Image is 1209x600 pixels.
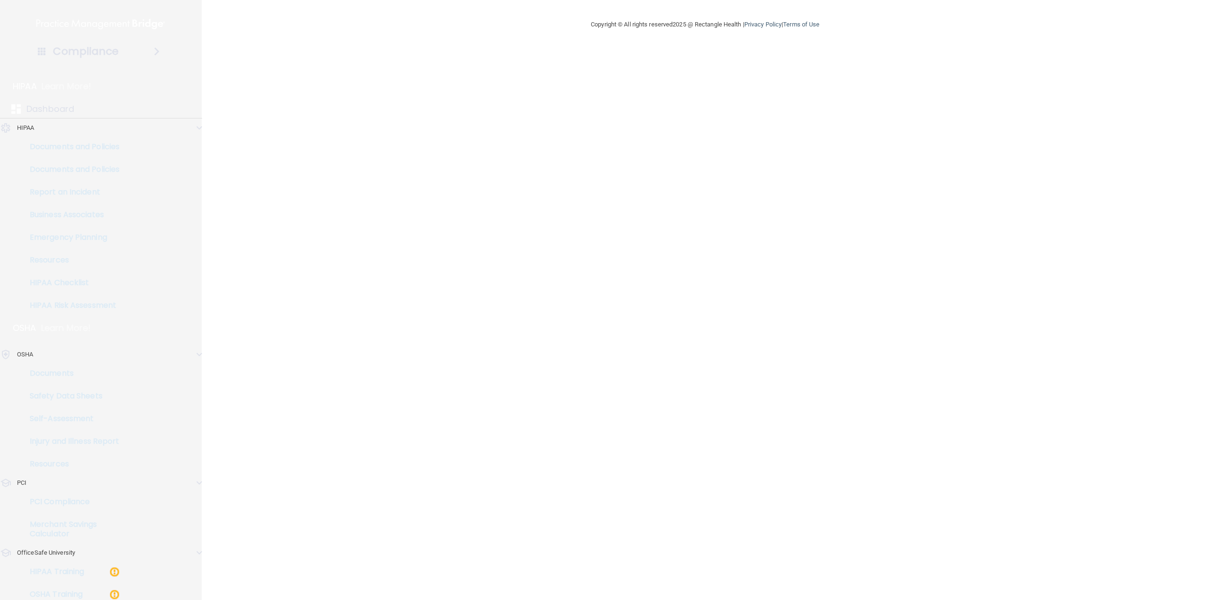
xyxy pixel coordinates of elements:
a: Dashboard [11,103,188,115]
p: OSHA Training [6,590,83,599]
p: HIPAA Risk Assessment [6,301,135,310]
p: Learn More! [41,322,91,334]
p: Business Associates [6,210,135,220]
p: Report an Incident [6,187,135,197]
p: Documents and Policies [6,142,135,152]
a: Terms of Use [783,21,819,28]
p: Documents and Policies [6,165,135,174]
p: Dashboard [26,103,74,115]
p: OSHA [17,349,33,360]
p: Safety Data Sheets [6,391,135,401]
p: Resources [6,459,135,469]
p: Injury and Illness Report [6,437,135,446]
p: HIPAA Training [6,567,84,576]
img: PMB logo [36,15,165,34]
h4: Compliance [53,45,119,58]
p: HIPAA Checklist [6,278,135,287]
img: dashboard.aa5b2476.svg [11,104,21,114]
p: Documents [6,369,135,378]
p: PCI Compliance [6,497,135,507]
a: Privacy Policy [744,21,782,28]
p: Self-Assessment [6,414,135,423]
p: PCI [17,477,26,489]
p: Emergency Planning [6,233,135,242]
p: HIPAA [17,122,34,134]
p: Merchant Savings Calculator [6,520,135,539]
div: Copyright © All rights reserved 2025 @ Rectangle Health | | [533,9,877,40]
p: HIPAA [13,81,37,92]
img: warning-circle.0cc9ac19.png [109,566,120,578]
p: OfficeSafe University [17,547,75,558]
p: Learn More! [42,81,92,92]
p: OSHA [13,322,36,334]
p: Resources [6,255,135,265]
